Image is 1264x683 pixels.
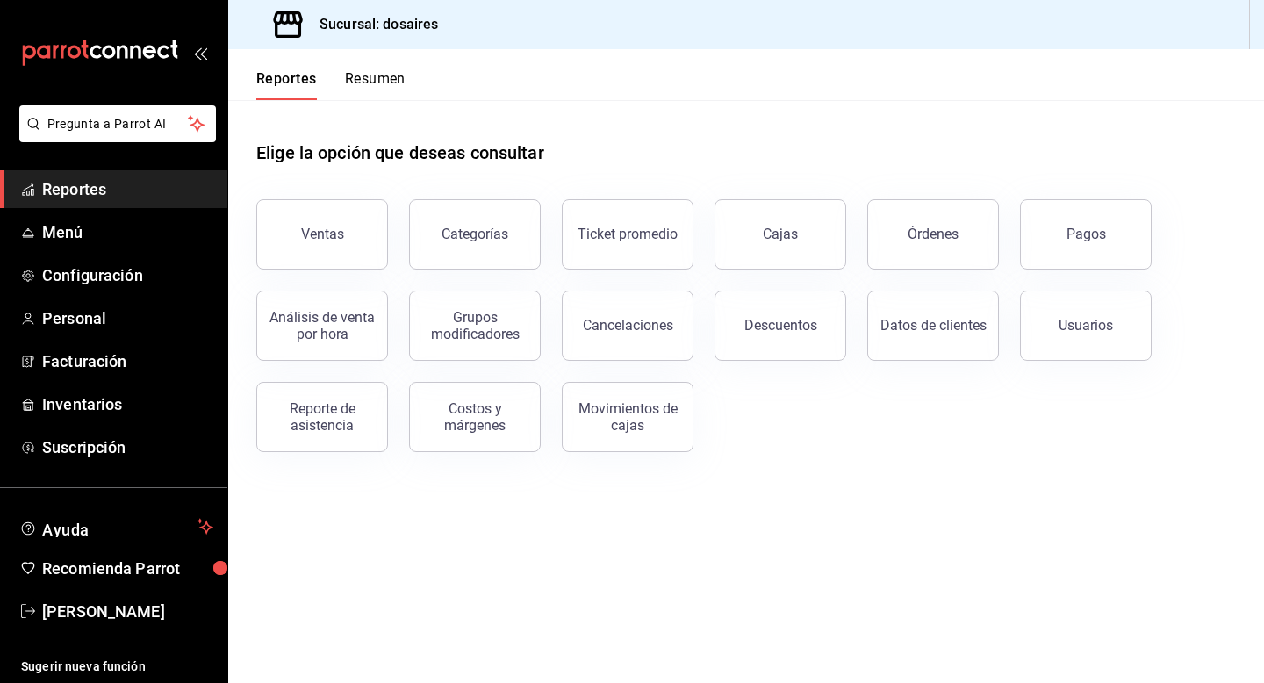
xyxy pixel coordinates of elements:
h1: Elige la opción que deseas consultar [256,140,544,166]
span: Suscripción [42,435,213,459]
button: Descuentos [715,291,846,361]
div: Análisis de venta por hora [268,309,377,342]
div: Cajas [763,226,798,242]
div: Cancelaciones [583,317,673,334]
span: Inventarios [42,392,213,416]
button: Pagos [1020,199,1152,270]
button: Categorías [409,199,541,270]
button: Grupos modificadores [409,291,541,361]
div: Descuentos [744,317,817,334]
button: Usuarios [1020,291,1152,361]
div: Órdenes [908,226,959,242]
button: Ventas [256,199,388,270]
span: Menú [42,220,213,244]
button: Datos de clientes [867,291,999,361]
div: navigation tabs [256,70,406,100]
div: Ventas [301,226,344,242]
button: Cajas [715,199,846,270]
span: Pregunta a Parrot AI [47,115,189,133]
span: Sugerir nueva función [21,658,213,676]
button: open_drawer_menu [193,46,207,60]
span: Facturación [42,349,213,373]
button: Resumen [345,70,406,100]
div: Ticket promedio [578,226,678,242]
div: Grupos modificadores [420,309,529,342]
span: Configuración [42,263,213,287]
h3: Sucursal: dosaires [305,14,438,35]
div: Pagos [1066,226,1106,242]
span: Ayuda [42,516,190,537]
button: Cancelaciones [562,291,693,361]
button: Análisis de venta por hora [256,291,388,361]
div: Reporte de asistencia [268,400,377,434]
button: Ticket promedio [562,199,693,270]
span: Personal [42,306,213,330]
div: Datos de clientes [880,317,987,334]
button: Costos y márgenes [409,382,541,452]
button: Órdenes [867,199,999,270]
div: Categorías [442,226,508,242]
div: Movimientos de cajas [573,400,682,434]
span: [PERSON_NAME] [42,600,213,623]
div: Costos y márgenes [420,400,529,434]
button: Reporte de asistencia [256,382,388,452]
a: Pregunta a Parrot AI [12,127,216,146]
div: Usuarios [1059,317,1113,334]
button: Pregunta a Parrot AI [19,105,216,142]
span: Recomienda Parrot [42,557,213,580]
button: Reportes [256,70,317,100]
button: Movimientos de cajas [562,382,693,452]
span: Reportes [42,177,213,201]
